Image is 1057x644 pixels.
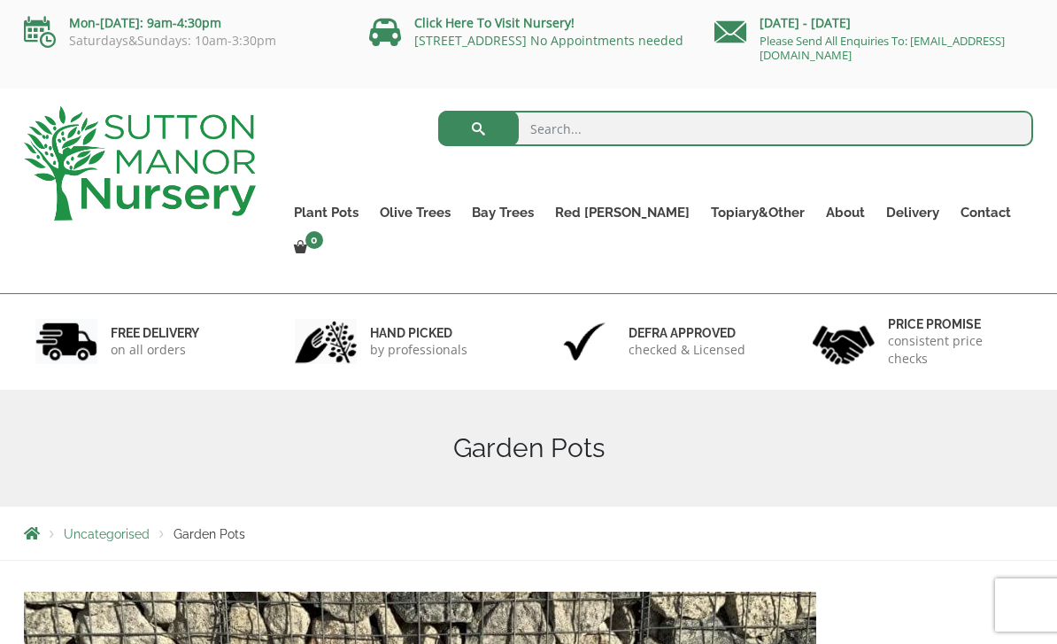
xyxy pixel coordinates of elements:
img: 4.jpg [813,314,875,369]
p: checked & Licensed [629,341,745,359]
img: 2.jpg [295,319,357,364]
a: Plant Pots [283,200,369,225]
h6: FREE DELIVERY [111,325,199,341]
input: Search... [438,111,1034,146]
img: 1.jpg [35,319,97,364]
h6: hand picked [370,325,467,341]
a: About [815,200,876,225]
p: by professionals [370,341,467,359]
span: 0 [305,231,323,249]
p: Saturdays&Sundays: 10am-3:30pm [24,34,343,48]
nav: Breadcrumbs [24,526,1033,540]
a: Red [PERSON_NAME] [544,200,700,225]
p: Mon-[DATE]: 9am-4:30pm [24,12,343,34]
a: Please Send All Enquiries To: [EMAIL_ADDRESS][DOMAIN_NAME] [760,33,1005,63]
a: [STREET_ADDRESS] No Appointments needed [414,32,683,49]
p: [DATE] - [DATE] [714,12,1033,34]
img: logo [24,106,256,221]
a: 0 [283,236,328,260]
a: Click Here To Visit Nursery! [414,14,575,31]
a: Contact [950,200,1022,225]
h6: Defra approved [629,325,745,341]
a: Topiary&Other [700,200,815,225]
a: Uncategorised [64,527,150,541]
a: Olive Trees [369,200,461,225]
img: 3.jpg [553,319,615,364]
a: Delivery [876,200,950,225]
h6: Price promise [888,316,1022,332]
h1: Garden Pots [24,432,1033,464]
p: on all orders [111,341,199,359]
p: consistent price checks [888,332,1022,368]
a: Bay Trees [461,200,544,225]
span: Garden Pots [174,527,245,541]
